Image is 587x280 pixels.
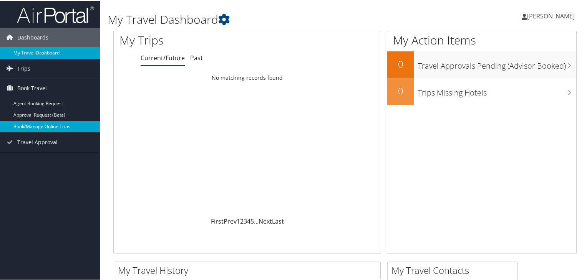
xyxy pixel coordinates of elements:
[17,27,48,46] span: Dashboards
[387,84,414,97] h2: 0
[17,5,94,23] img: airportal-logo.png
[17,132,58,151] span: Travel Approval
[250,216,254,225] a: 5
[114,70,381,84] td: No matching records found
[141,53,185,61] a: Current/Future
[17,78,47,97] span: Book Travel
[244,216,247,225] a: 3
[418,56,576,71] h3: Travel Approvals Pending (Advisor Booked)
[272,216,284,225] a: Last
[254,216,259,225] span: …
[211,216,224,225] a: First
[387,57,414,70] h2: 0
[108,11,424,27] h1: My Travel Dashboard
[190,53,203,61] a: Past
[224,216,237,225] a: Prev
[240,216,244,225] a: 2
[247,216,250,225] a: 4
[17,58,30,77] span: Trips
[119,31,264,48] h1: My Trips
[259,216,272,225] a: Next
[387,51,576,77] a: 0Travel Approvals Pending (Advisor Booked)
[387,31,576,48] h1: My Action Items
[418,83,576,97] h3: Trips Missing Hotels
[391,263,517,276] h2: My Travel Contacts
[527,11,575,20] span: [PERSON_NAME]
[387,77,576,104] a: 0Trips Missing Hotels
[237,216,240,225] a: 1
[118,263,380,276] h2: My Travel History
[522,4,582,27] a: [PERSON_NAME]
